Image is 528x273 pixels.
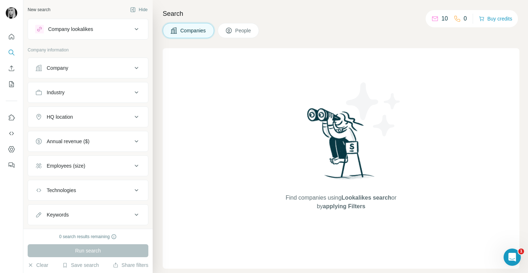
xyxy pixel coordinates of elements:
[28,84,148,101] button: Industry
[6,111,17,124] button: Use Surfe on LinkedIn
[304,106,379,186] img: Surfe Illustration - Woman searching with binoculars
[479,14,512,24] button: Buy credits
[113,261,148,269] button: Share filters
[47,64,68,72] div: Company
[28,133,148,150] button: Annual revenue ($)
[47,187,76,194] div: Technologies
[341,77,406,142] img: Surfe Illustration - Stars
[6,7,17,19] img: Avatar
[323,203,365,209] span: applying Filters
[180,27,207,34] span: Companies
[518,249,524,254] span: 1
[47,113,73,120] div: HQ location
[28,21,148,38] button: Company lookalikes
[48,26,93,33] div: Company lookalikes
[47,211,69,218] div: Keywords
[235,27,252,34] span: People
[6,78,17,91] button: My lists
[28,59,148,77] button: Company
[283,194,398,211] span: Find companies using or by
[62,261,99,269] button: Save search
[28,261,48,269] button: Clear
[163,9,519,19] h4: Search
[28,182,148,199] button: Technologies
[6,159,17,172] button: Feedback
[464,14,467,23] p: 0
[47,162,85,169] div: Employees (size)
[47,89,65,96] div: Industry
[28,6,50,13] div: New search
[28,47,148,53] p: Company information
[125,4,153,15] button: Hide
[59,233,117,240] div: 0 search results remaining
[6,46,17,59] button: Search
[6,62,17,75] button: Enrich CSV
[28,206,148,223] button: Keywords
[28,108,148,126] button: HQ location
[342,195,392,201] span: Lookalikes search
[6,30,17,43] button: Quick start
[47,138,89,145] div: Annual revenue ($)
[504,249,521,266] iframe: Intercom live chat
[6,127,17,140] button: Use Surfe API
[28,157,148,174] button: Employees (size)
[6,143,17,156] button: Dashboard
[441,14,448,23] p: 10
